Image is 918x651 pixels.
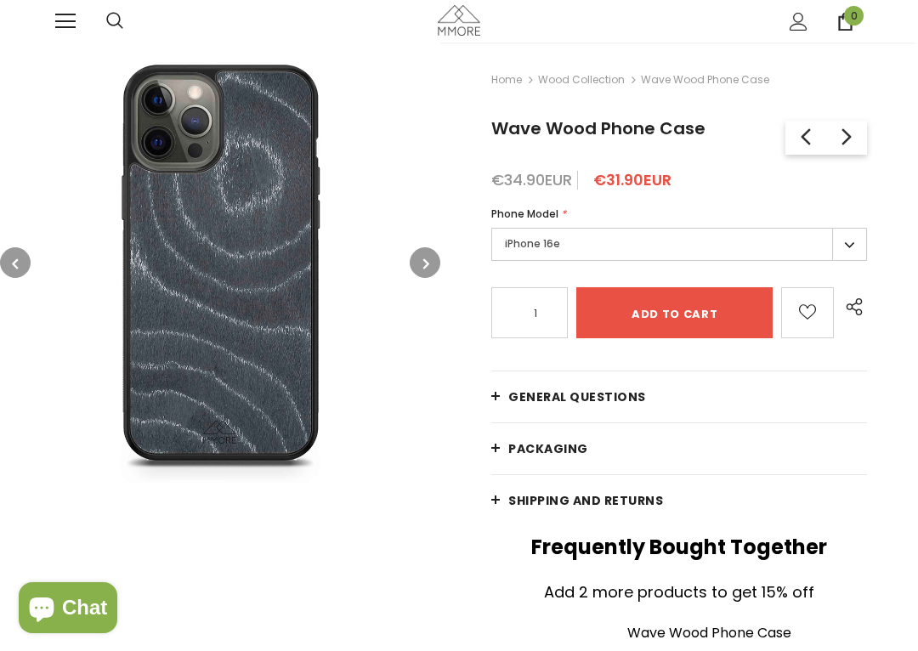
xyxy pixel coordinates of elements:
[576,287,773,338] input: Add to cart
[491,475,867,526] a: Shipping and returns
[491,535,867,560] h2: Frequently Bought Together
[844,6,864,25] span: 0
[491,371,867,422] a: General Questions
[14,582,122,637] inbox-online-store-chat: Shopify online store chat
[508,492,663,509] span: Shipping and returns
[491,423,867,474] a: PACKAGING
[491,169,572,190] span: €34.90EUR
[438,5,480,35] img: MMORE Cases
[641,70,769,90] span: Wave Wood Phone Case
[491,116,705,140] span: Wave Wood Phone Case
[491,207,558,221] span: Phone Model
[593,169,671,190] span: €31.90EUR
[508,440,588,457] span: PACKAGING
[508,388,646,405] span: General Questions
[491,70,522,90] a: Home
[491,228,867,261] label: iPhone 16e
[836,13,854,31] a: 0
[538,72,625,87] a: Wood Collection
